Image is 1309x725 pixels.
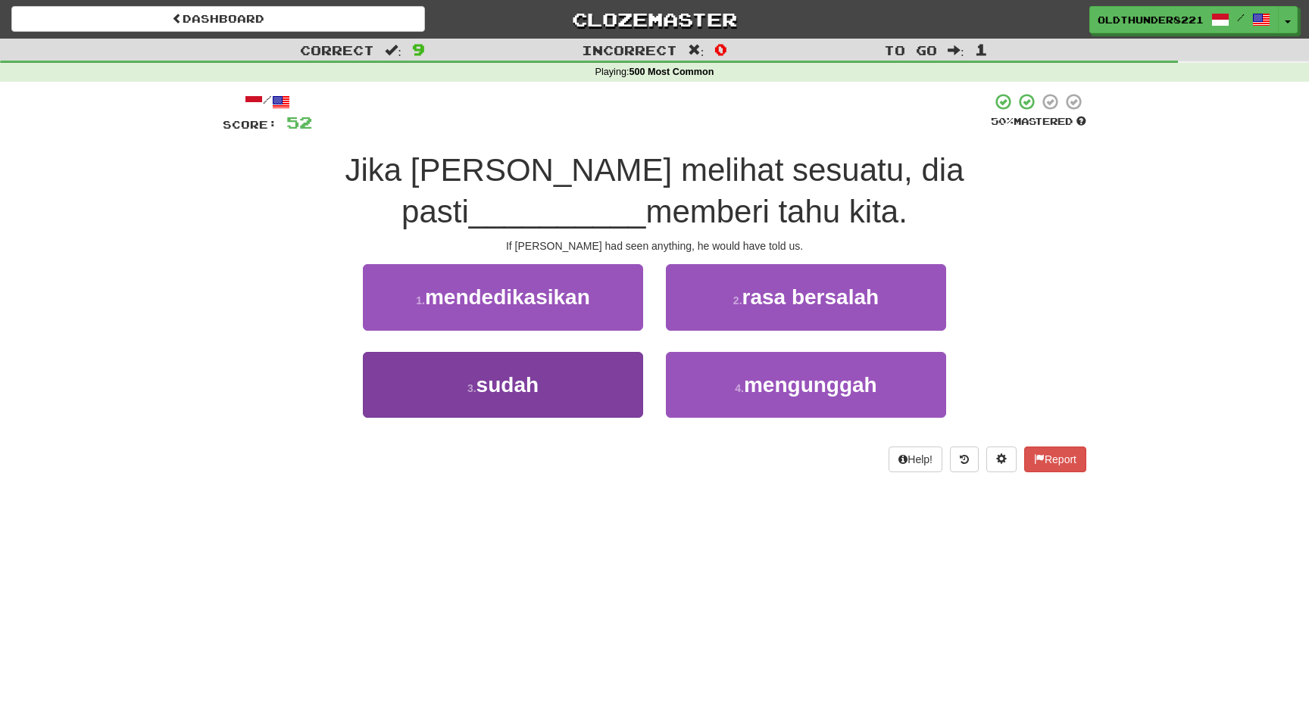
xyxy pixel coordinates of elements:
small: 3 . [467,382,476,394]
span: : [688,44,704,57]
small: 1 . [416,294,425,306]
span: mengunggah [744,373,877,397]
span: : [385,44,401,57]
button: 1.mendedikasikan [363,264,643,330]
button: Round history (alt+y) [950,447,979,472]
span: 0 [714,40,727,58]
span: Incorrect [582,42,677,58]
span: Score: [223,118,277,131]
div: / [223,92,312,111]
span: / [1237,12,1245,23]
button: 2.rasa bersalah [666,264,946,330]
a: Clozemaster [448,6,861,33]
span: rasa bersalah [742,285,879,309]
span: 1 [975,40,988,58]
span: Correct [300,42,374,58]
span: To go [884,42,937,58]
span: 50 % [991,115,1014,127]
button: 4.mengunggah [666,352,946,418]
span: 52 [286,113,312,132]
small: 4 . [735,382,744,394]
span: OldThunder8221 [1098,13,1204,26]
button: Report [1024,447,1086,472]
div: If [PERSON_NAME] had seen anything, he would have told us. [223,238,1086,254]
span: memberi tahu kita. [645,194,907,229]
span: : [948,44,964,57]
a: OldThunder8221 / [1089,6,1279,33]
span: __________ [469,194,646,229]
button: Help! [889,447,942,472]
small: 2 . [733,294,742,306]
strong: 500 Most Common [629,67,714,77]
button: 3.sudah [363,352,643,418]
div: Mastered [991,115,1086,129]
span: 9 [412,40,425,58]
span: mendedikasikan [425,285,590,309]
a: Dashboard [11,6,425,32]
span: sudah [476,373,539,397]
span: Jika [PERSON_NAME] melihat sesuatu, dia pasti [345,152,964,229]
